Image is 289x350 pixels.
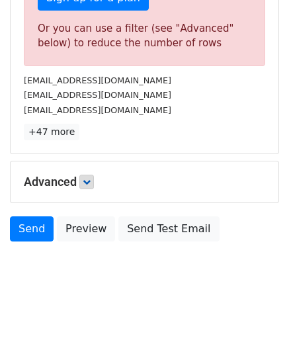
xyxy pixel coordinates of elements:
iframe: Chat Widget [223,286,289,350]
h5: Advanced [24,175,265,189]
a: +47 more [24,124,79,140]
small: [EMAIL_ADDRESS][DOMAIN_NAME] [24,90,171,100]
div: Or you can use a filter (see "Advanced" below) to reduce the number of rows [38,21,251,51]
small: [EMAIL_ADDRESS][DOMAIN_NAME] [24,105,171,115]
a: Send Test Email [118,216,219,241]
small: [EMAIL_ADDRESS][DOMAIN_NAME] [24,75,171,85]
a: Send [10,216,54,241]
a: Preview [57,216,115,241]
